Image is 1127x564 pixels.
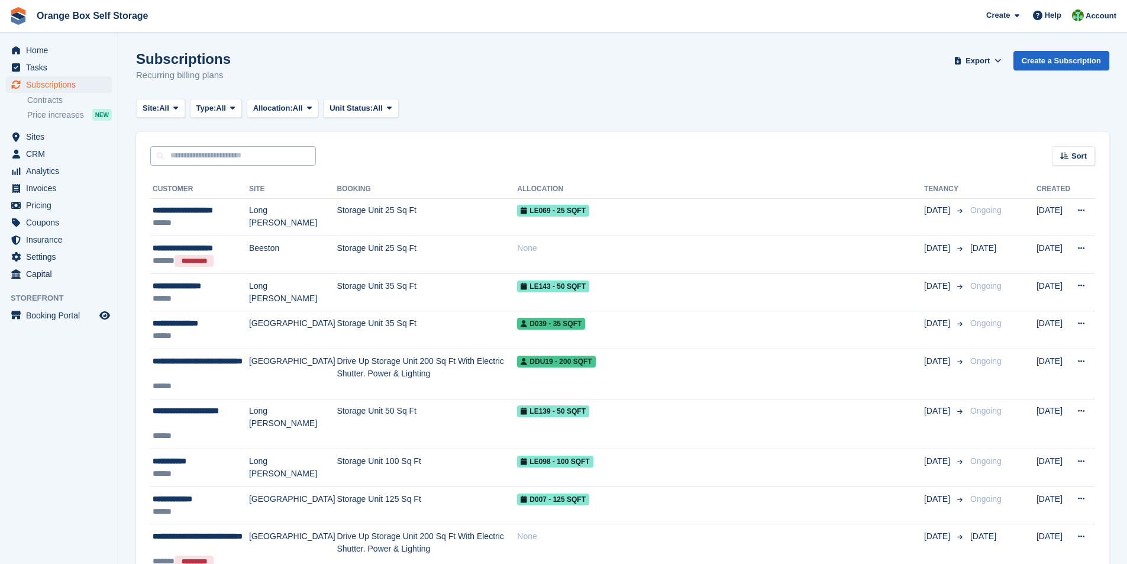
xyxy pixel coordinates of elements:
img: Binder Bhardwaj [1072,9,1084,21]
span: [DATE] [970,531,996,541]
th: Created [1036,180,1070,199]
span: [DATE] [924,204,952,217]
span: CRM [26,146,97,162]
th: Site [249,180,337,199]
span: Sort [1071,150,1087,162]
span: [DATE] [924,280,952,292]
span: Create [986,9,1010,21]
td: [DATE] [1036,349,1070,399]
span: Sites [26,128,97,145]
a: Price increases NEW [27,108,112,121]
span: Ongoing [970,281,1002,291]
td: [DATE] [1036,399,1070,449]
img: stora-icon-8386f47178a22dfd0bd8f6a31ec36ba5ce8667c1dd55bd0f319d3a0aa187defe.svg [9,7,27,25]
span: Price increases [27,109,84,121]
td: Storage Unit 35 Sq Ft [337,273,517,311]
span: LE098 - 100 SQFT [517,456,593,468]
a: menu [6,146,112,162]
span: Export [965,55,990,67]
a: menu [6,231,112,248]
span: Tasks [26,59,97,76]
td: [GEOGRAPHIC_DATA] [249,349,337,399]
th: Allocation [517,180,924,199]
td: Long [PERSON_NAME] [249,449,337,487]
span: [DATE] [924,405,952,417]
a: menu [6,180,112,196]
td: [GEOGRAPHIC_DATA] [249,486,337,524]
button: Export [952,51,1004,70]
td: [DATE] [1036,236,1070,274]
span: Unit Status: [330,102,373,114]
button: Allocation: All [247,99,319,118]
span: DDU19 - 200 SQFT [517,356,595,368]
td: [GEOGRAPHIC_DATA] [249,311,337,349]
td: Long [PERSON_NAME] [249,273,337,311]
div: None [517,242,924,254]
h1: Subscriptions [136,51,231,67]
span: Pricing [26,197,97,214]
span: Ongoing [970,205,1002,215]
span: Help [1045,9,1061,21]
span: D007 - 125 SQFT [517,494,589,505]
span: Ongoing [970,318,1002,328]
a: menu [6,266,112,282]
span: All [159,102,169,114]
th: Booking [337,180,517,199]
a: Orange Box Self Storage [32,6,153,25]
span: Settings [26,249,97,265]
span: Home [26,42,97,59]
a: menu [6,59,112,76]
div: None [517,530,924,543]
a: menu [6,76,112,93]
span: [DATE] [924,355,952,368]
span: [DATE] [924,455,952,468]
a: menu [6,42,112,59]
td: Storage Unit 35 Sq Ft [337,311,517,349]
span: Storefront [11,292,118,304]
td: Storage Unit 25 Sq Ft [337,236,517,274]
a: Preview store [98,308,112,323]
td: Drive Up Storage Unit 200 Sq Ft With Electric Shutter. Power & Lighting [337,349,517,399]
span: Insurance [26,231,97,248]
a: Contracts [27,95,112,106]
div: NEW [92,109,112,121]
span: Ongoing [970,356,1002,366]
td: Storage Unit 125 Sq Ft [337,486,517,524]
span: Ongoing [970,494,1002,504]
th: Tenancy [924,180,965,199]
a: menu [6,249,112,265]
td: [DATE] [1036,273,1070,311]
span: All [216,102,226,114]
a: menu [6,128,112,145]
span: Ongoing [970,456,1002,466]
a: menu [6,307,112,324]
span: [DATE] [924,242,952,254]
span: All [293,102,303,114]
span: D039 - 35 SQFT [517,318,585,330]
span: Account [1086,10,1116,22]
a: menu [6,163,112,179]
td: Beeston [249,236,337,274]
td: Storage Unit 25 Sq Ft [337,198,517,236]
a: menu [6,197,112,214]
td: Storage Unit 100 Sq Ft [337,449,517,487]
span: Invoices [26,180,97,196]
td: [DATE] [1036,311,1070,349]
td: [DATE] [1036,486,1070,524]
span: LE069 - 25 SQFT [517,205,589,217]
td: Long [PERSON_NAME] [249,198,337,236]
td: Long [PERSON_NAME] [249,399,337,449]
span: Capital [26,266,97,282]
td: [DATE] [1036,198,1070,236]
td: [DATE] [1036,449,1070,487]
th: Customer [150,180,249,199]
span: LE143 - 50 SQFT [517,281,589,292]
a: Create a Subscription [1013,51,1109,70]
span: [DATE] [924,493,952,505]
p: Recurring billing plans [136,69,231,82]
span: All [373,102,383,114]
button: Site: All [136,99,185,118]
span: Site: [143,102,159,114]
td: Storage Unit 50 Sq Ft [337,399,517,449]
span: Ongoing [970,406,1002,415]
